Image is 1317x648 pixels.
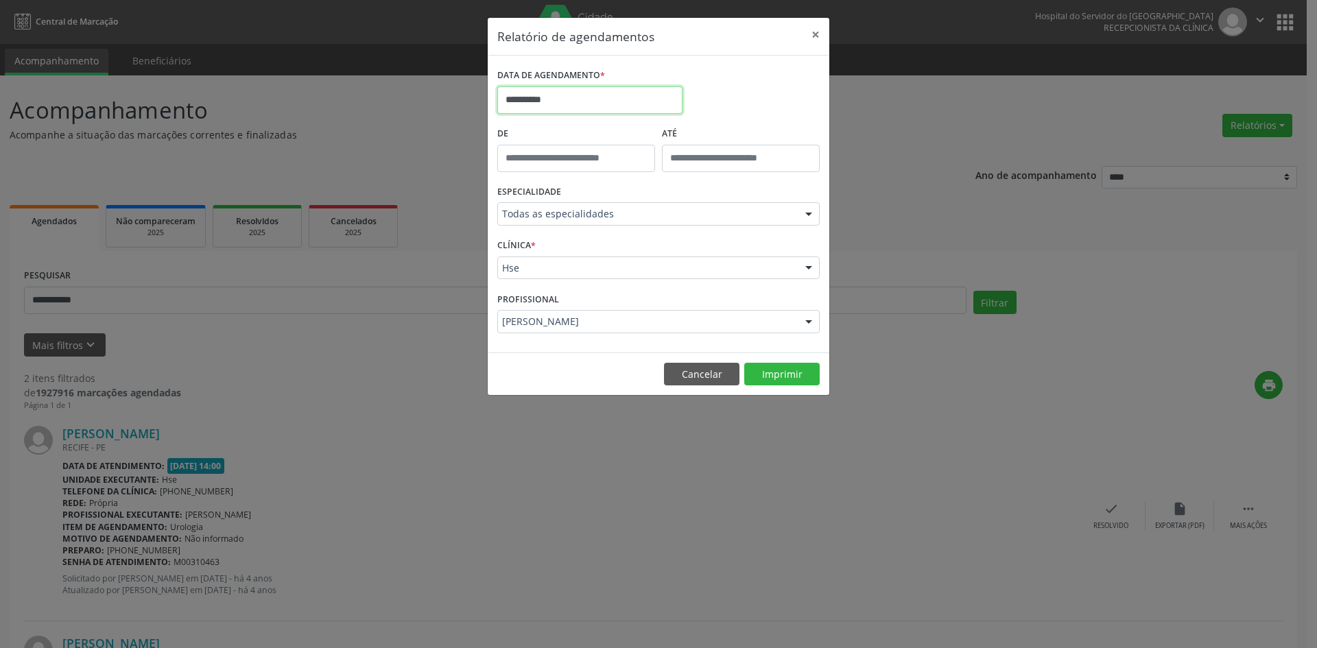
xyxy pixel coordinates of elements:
[802,18,829,51] button: Close
[497,289,559,310] label: PROFISSIONAL
[502,261,792,275] span: Hse
[497,182,561,203] label: ESPECIALIDADE
[497,235,536,256] label: CLÍNICA
[744,363,820,386] button: Imprimir
[502,207,792,221] span: Todas as especialidades
[497,123,655,145] label: De
[662,123,820,145] label: ATÉ
[497,27,654,45] h5: Relatório de agendamentos
[497,65,605,86] label: DATA DE AGENDAMENTO
[502,315,792,328] span: [PERSON_NAME]
[664,363,739,386] button: Cancelar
